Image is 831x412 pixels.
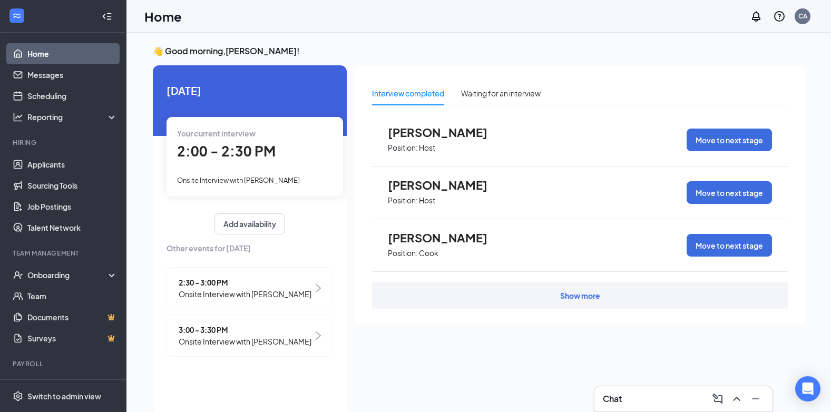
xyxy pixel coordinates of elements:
a: SurveysCrown [27,328,118,349]
svg: Minimize [749,393,762,405]
span: Other events for [DATE] [167,242,333,254]
div: Onboarding [27,270,109,280]
a: DocumentsCrown [27,307,118,328]
a: Sourcing Tools [27,175,118,196]
a: Scheduling [27,85,118,106]
svg: QuestionInfo [773,10,786,23]
h3: 👋 Good morning, [PERSON_NAME] ! [153,45,805,57]
div: Open Intercom Messenger [795,376,820,401]
svg: Notifications [750,10,762,23]
div: CA [798,12,807,21]
p: Position: [388,195,418,205]
div: Team Management [13,249,115,258]
a: PayrollCrown [27,375,118,396]
span: 2:00 - 2:30 PM [177,142,276,160]
span: Onsite Interview with [PERSON_NAME] [177,176,300,184]
span: [PERSON_NAME] [388,231,504,244]
div: Show more [560,290,600,301]
div: Payroll [13,359,115,368]
a: Talent Network [27,217,118,238]
span: [PERSON_NAME] [388,125,504,139]
p: Cook [419,248,438,258]
span: 2:30 - 3:00 PM [179,277,311,288]
div: Reporting [27,112,118,122]
button: Move to next stage [687,234,772,257]
svg: ChevronUp [730,393,743,405]
a: Messages [27,64,118,85]
button: Add availability [214,213,285,234]
button: Move to next stage [687,181,772,204]
button: Move to next stage [687,129,772,151]
span: 3:00 - 3:30 PM [179,324,311,336]
p: Position: [388,143,418,153]
a: Home [27,43,118,64]
div: Waiting for an interview [461,87,541,99]
div: Interview completed [372,87,444,99]
svg: ComposeMessage [711,393,724,405]
button: ComposeMessage [709,390,726,407]
span: Onsite Interview with [PERSON_NAME] [179,288,311,300]
svg: Analysis [13,112,23,122]
button: Minimize [747,390,764,407]
div: Hiring [13,138,115,147]
a: Team [27,286,118,307]
span: [DATE] [167,82,333,99]
svg: Collapse [102,11,112,22]
svg: Settings [13,391,23,401]
span: Your current interview [177,129,256,138]
a: Job Postings [27,196,118,217]
a: Applicants [27,154,118,175]
svg: UserCheck [13,270,23,280]
span: Onsite Interview with [PERSON_NAME] [179,336,311,347]
button: ChevronUp [728,390,745,407]
p: Host [419,143,435,153]
p: Position: [388,248,418,258]
svg: WorkstreamLogo [12,11,22,21]
div: Switch to admin view [27,391,101,401]
p: Host [419,195,435,205]
span: [PERSON_NAME] [388,178,504,192]
h1: Home [144,7,182,25]
h3: Chat [603,393,622,405]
